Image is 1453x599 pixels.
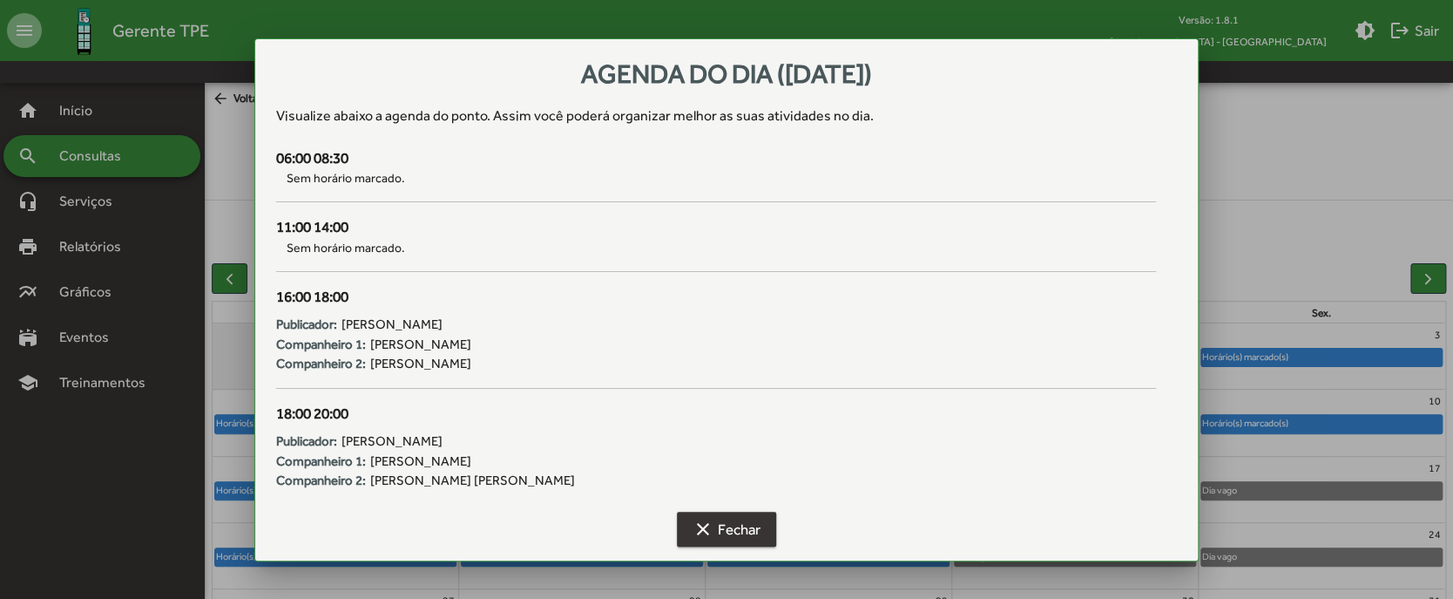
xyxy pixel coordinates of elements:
span: Sem horário marcado. [276,169,1156,187]
span: [PERSON_NAME] [341,315,443,335]
strong: Publicador: [276,432,337,452]
strong: Companheiro 2: [276,471,366,491]
div: Visualize abaixo a agenda do ponto . Assim você poderá organizar melhor as suas atividades no dia. [276,106,1177,126]
mat-icon: clear [693,519,713,540]
span: [PERSON_NAME] [370,452,471,472]
span: [PERSON_NAME] [341,432,443,452]
span: Sem horário marcado. [276,239,1156,257]
span: [PERSON_NAME] [PERSON_NAME] [370,471,575,491]
strong: Companheiro 1: [276,452,366,472]
div: 06:00 08:30 [276,147,1156,170]
div: 16:00 18:00 [276,286,1156,309]
span: [PERSON_NAME] [370,335,471,355]
span: Agenda do dia ([DATE]) [581,58,872,89]
span: Fechar [693,514,760,545]
div: 11:00 14:00 [276,216,1156,239]
strong: Companheiro 2: [276,354,366,374]
span: [PERSON_NAME] [370,354,471,374]
div: 18:00 20:00 [276,403,1156,425]
strong: Publicador: [276,315,337,335]
strong: Companheiro 1: [276,335,366,355]
button: Fechar [677,512,776,547]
